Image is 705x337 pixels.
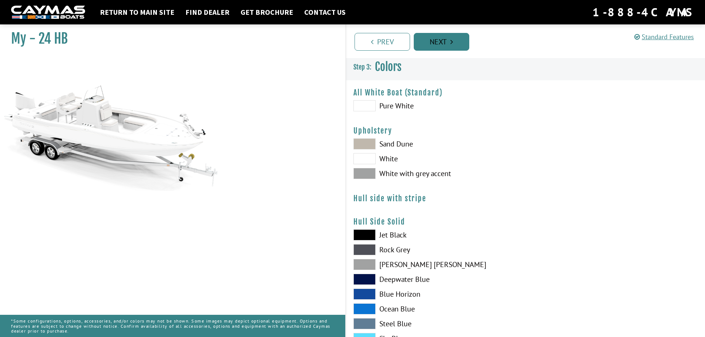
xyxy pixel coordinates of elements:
label: White with grey accent [353,168,518,179]
a: Next [414,33,469,51]
h4: All White Boat (Standard) [353,88,698,97]
label: Ocean Blue [353,303,518,314]
label: Pure White [353,100,518,111]
h4: Hull side with stripe [353,194,698,203]
label: Steel Blue [353,318,518,329]
a: Contact Us [301,7,349,17]
img: white-logo-c9c8dbefe5ff5ceceb0f0178aa75bf4bb51f6bca0971e226c86eb53dfe498488.png [11,6,85,19]
label: White [353,153,518,164]
label: Blue Horizon [353,289,518,300]
h4: Hull Side Solid [353,217,698,226]
label: Jet Black [353,229,518,240]
p: *Some configurations, options, accessories, and/or colors may not be shown. Some images may depic... [11,315,334,337]
a: Prev [355,33,410,51]
a: Find Dealer [182,7,233,17]
label: Rock Grey [353,244,518,255]
h4: Upholstery [353,126,698,135]
a: Return to main site [96,7,178,17]
div: 1-888-4CAYMAS [592,4,694,20]
h1: My - 24 HB [11,30,327,47]
a: Get Brochure [237,7,297,17]
label: Sand Dune [353,138,518,149]
label: Deepwater Blue [353,274,518,285]
a: Standard Features [634,33,694,41]
label: [PERSON_NAME] [PERSON_NAME] [353,259,518,270]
